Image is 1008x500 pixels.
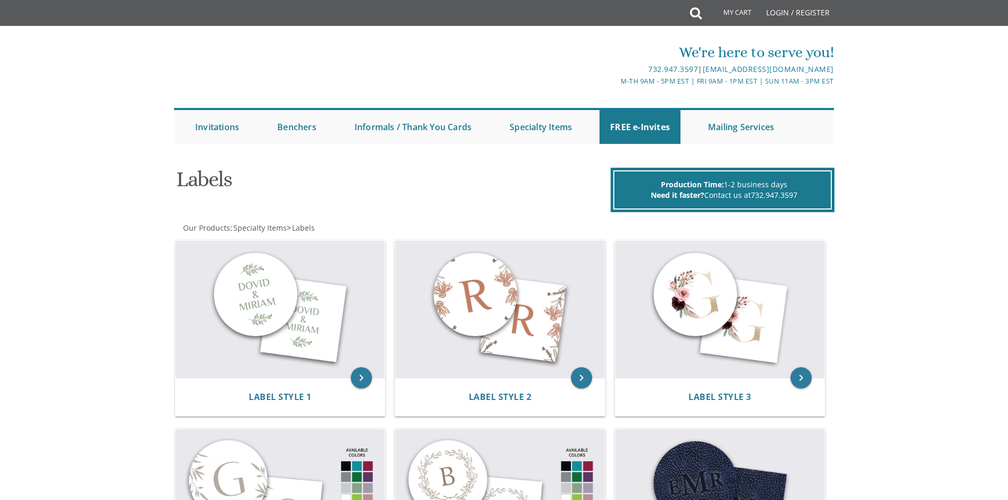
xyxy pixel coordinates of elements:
div: : [174,223,504,233]
a: 732.947.3597 [648,64,698,74]
span: Label Style 1 [249,391,312,403]
a: 732.947.3597 [751,190,797,200]
a: Specialty Items [232,223,287,233]
a: Mailing Services [697,110,785,144]
span: Label Style 3 [688,391,751,403]
a: Label Style 2 [469,392,532,402]
a: Benchers [267,110,327,144]
span: Need it faster? [651,190,704,200]
a: Our Products [182,223,230,233]
div: | [395,63,834,76]
span: Specialty Items [233,223,287,233]
a: Invitations [185,110,250,144]
span: Production Time: [661,179,724,189]
a: FREE e-Invites [600,110,680,144]
span: Label Style 2 [469,391,532,403]
div: We're here to serve you! [395,42,834,63]
a: Labels [291,223,315,233]
img: Label Style 2 [395,241,605,378]
a: Label Style 3 [688,392,751,402]
a: keyboard_arrow_right [351,367,372,388]
span: > [287,223,315,233]
h1: Labels [176,168,608,199]
div: M-Th 9am - 5pm EST | Fri 9am - 1pm EST | Sun 11am - 3pm EST [395,76,834,87]
a: Informals / Thank You Cards [344,110,482,144]
a: Specialty Items [499,110,583,144]
a: [EMAIL_ADDRESS][DOMAIN_NAME] [703,64,834,74]
a: keyboard_arrow_right [791,367,812,388]
a: keyboard_arrow_right [571,367,592,388]
img: Label Style 3 [615,241,825,378]
a: Label Style 1 [249,392,312,402]
img: Label Style 1 [176,241,385,378]
span: Labels [292,223,315,233]
a: My Cart [701,1,759,28]
p: 1-2 business days Contact us at [630,179,818,201]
